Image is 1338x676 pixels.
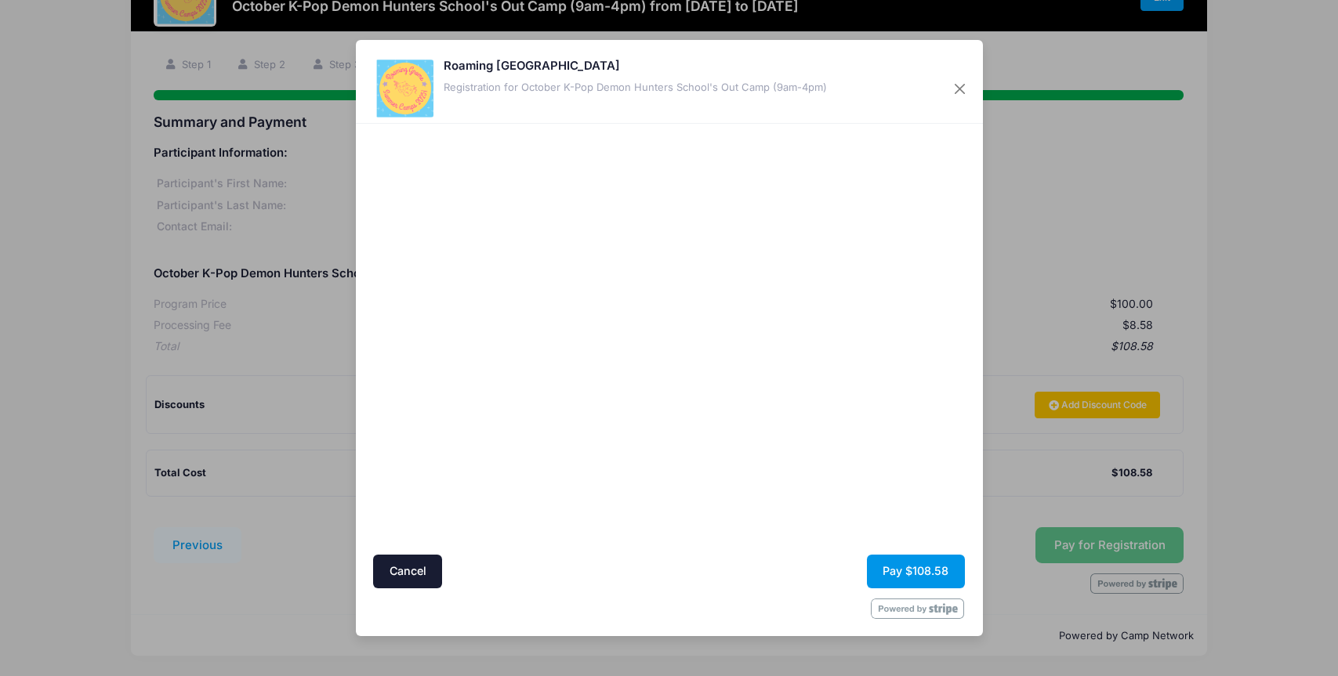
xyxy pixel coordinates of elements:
[444,57,827,74] h5: Roaming [GEOGRAPHIC_DATA]
[673,128,968,474] iframe: Secure payment input frame
[867,555,965,588] button: Pay $108.58
[373,555,442,588] button: Cancel
[370,301,665,304] iframe: Google autocomplete suggestions dropdown list
[945,75,974,103] button: Close
[444,80,827,96] div: Registration for October K-Pop Demon Hunters School's Out Camp (9am-4pm)
[370,128,665,550] iframe: Secure address input frame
